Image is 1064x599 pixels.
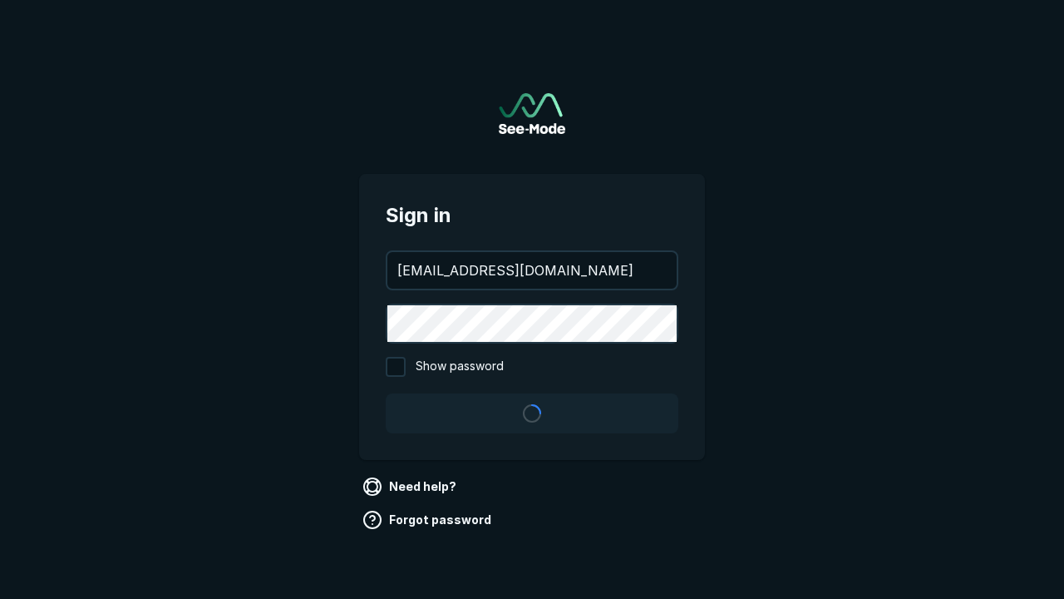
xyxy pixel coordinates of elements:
span: Show password [416,357,504,377]
a: Need help? [359,473,463,500]
a: Go to sign in [499,93,565,134]
span: Sign in [386,200,678,230]
img: See-Mode Logo [499,93,565,134]
input: your@email.com [387,252,677,289]
a: Forgot password [359,507,498,533]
